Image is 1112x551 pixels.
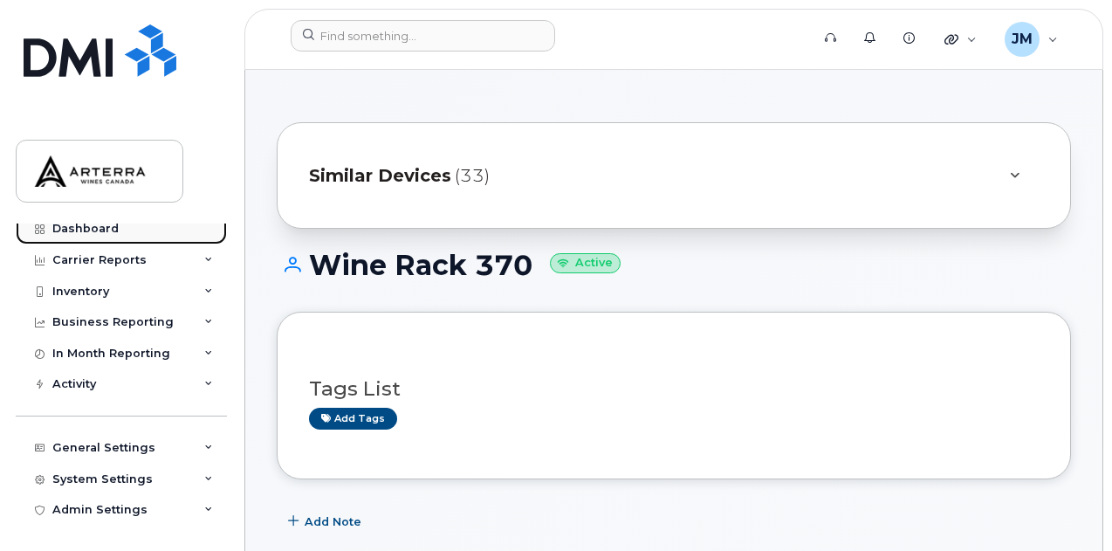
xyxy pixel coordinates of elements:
[309,378,1039,400] h3: Tags List
[309,408,397,430] a: Add tags
[277,250,1071,280] h1: Wine Rack 370
[277,506,376,537] button: Add Note
[455,163,490,189] span: (33)
[305,513,361,530] span: Add Note
[550,253,621,273] small: Active
[309,163,451,189] span: Similar Devices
